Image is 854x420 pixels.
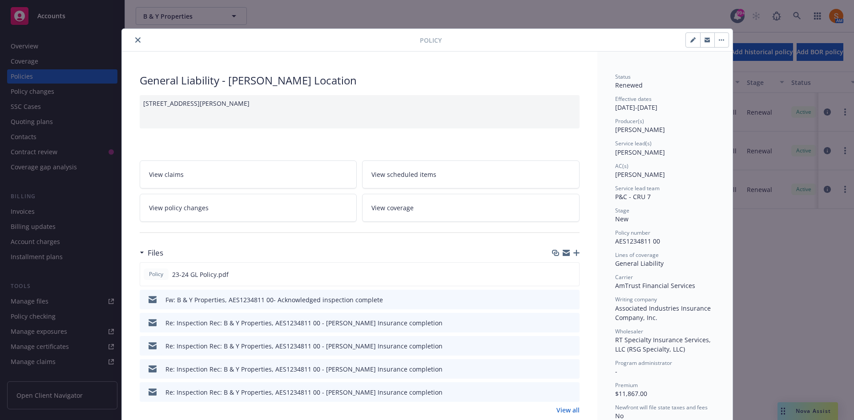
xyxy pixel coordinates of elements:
span: Renewed [615,81,643,89]
span: Program administrator [615,359,672,367]
div: Re: Inspection Rec: B & Y Properties, AES1234811 00 - [PERSON_NAME] Insurance completion [165,364,443,374]
div: Re: Inspection Rec: B & Y Properties, AES1234811 00 - [PERSON_NAME] Insurance completion [165,388,443,397]
a: View claims [140,160,357,188]
button: download file [554,318,561,328]
span: View policy changes [149,203,209,212]
span: [PERSON_NAME] [615,170,665,179]
span: P&C - CRU 7 [615,192,651,201]
a: View all [556,405,580,415]
span: Wholesaler [615,328,643,335]
button: close [133,35,143,45]
span: AmTrust Financial Services [615,281,695,290]
span: Status [615,73,631,80]
span: New [615,215,628,223]
span: Policy number [615,229,650,236]
span: $11,867.00 [615,389,647,398]
button: preview file [568,364,576,374]
span: [PERSON_NAME] [615,125,665,134]
div: [DATE] - [DATE] [615,95,715,112]
span: Stage [615,207,629,214]
span: Newfront will file state taxes and fees [615,404,708,411]
div: Fw: B & Y Properties, AES1234811 00- Acknowledged inspection complete [165,295,383,304]
button: download file [554,364,561,374]
span: Policy [420,36,442,45]
span: [PERSON_NAME] [615,148,665,156]
span: AC(s) [615,162,628,170]
span: Writing company [615,296,657,303]
span: Lines of coverage [615,251,659,259]
button: preview file [568,388,576,397]
div: Re: Inspection Rec: B & Y Properties, AES1234811 00 - [PERSON_NAME] Insurance completion [165,341,443,351]
button: preview file [568,270,576,279]
button: preview file [568,295,576,304]
span: Service lead(s) [615,140,652,147]
span: No [615,412,624,420]
span: RT Specialty Insurance Services, LLC (RSG Specialty, LLC) [615,336,713,353]
span: Producer(s) [615,117,644,125]
button: download file [554,341,561,351]
div: Files [140,247,163,259]
div: General Liability [615,259,715,268]
a: View policy changes [140,194,357,222]
button: download file [554,295,561,304]
span: Associated Industries Insurance Company, Inc. [615,304,713,322]
span: View claims [149,170,184,179]
span: Effective dates [615,95,652,103]
span: Service lead team [615,184,660,192]
a: View scheduled items [362,160,580,188]
button: preview file [568,318,576,328]
div: [STREET_ADDRESS][PERSON_NAME] [140,95,580,128]
span: AES1234811 00 [615,237,660,245]
span: View scheduled items [371,170,436,179]
span: Carrier [615,273,633,281]
button: download file [553,270,560,279]
span: 23-24 GL Policy.pdf [172,270,229,279]
div: General Liability - [PERSON_NAME] Location [140,73,580,88]
span: - [615,367,617,376]
button: preview file [568,341,576,351]
a: View coverage [362,194,580,222]
span: Policy [147,270,165,278]
span: Premium [615,381,638,389]
h3: Files [148,247,163,259]
span: View coverage [371,203,414,212]
div: Re: Inspection Rec: B & Y Properties, AES1234811 00 - [PERSON_NAME] Insurance completion [165,318,443,328]
button: download file [554,388,561,397]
